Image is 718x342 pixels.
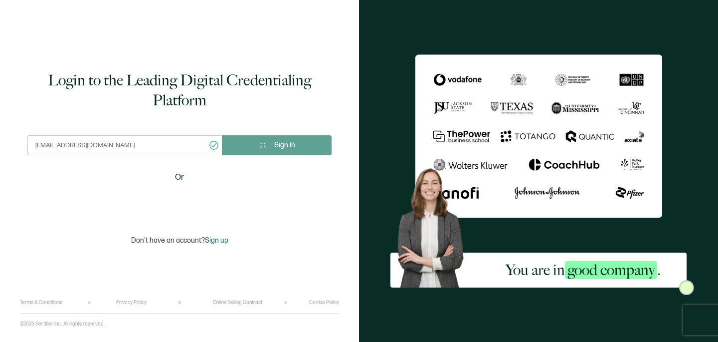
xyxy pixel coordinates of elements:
[309,300,339,306] a: Cookie Policy
[565,261,657,279] span: good company
[213,300,262,306] a: Online Selling Contract
[117,190,242,212] iframe: Sign in with Google Button
[175,171,184,184] span: Or
[27,135,222,155] input: Enter your work email address
[20,300,62,306] a: Terms & Conditions
[390,162,479,287] img: Sertifier Login - You are in <span class="strong-h">good company</span>. Hero
[205,236,228,245] span: Sign up
[415,54,662,217] img: Sertifier Login - You are in <span class="strong-h">good company</span>.
[208,140,219,151] ion-icon: checkmark circle outline
[20,321,105,327] p: ©2025 Sertifier Inc.. All rights reserved.
[27,70,332,110] h1: Login to the Leading Digital Credentialing Platform
[506,260,661,280] h2: You are in .
[679,280,694,295] img: Sertifier Login
[116,300,147,306] a: Privacy Policy
[131,236,228,245] p: Don't have an account?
